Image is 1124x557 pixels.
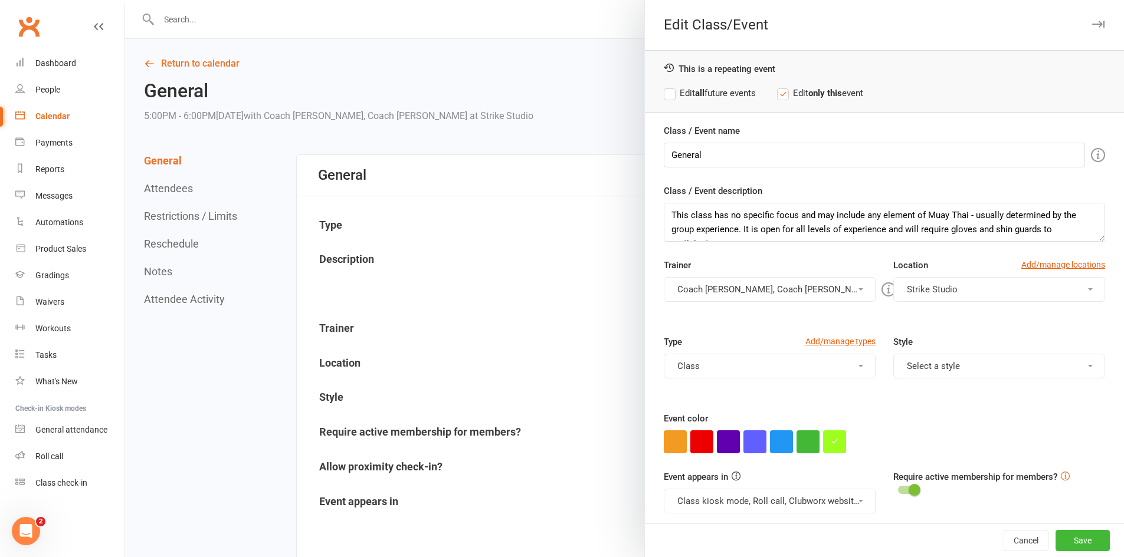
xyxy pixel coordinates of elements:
[35,191,73,200] div: Messages
[15,443,124,470] a: Roll call
[15,156,124,183] a: Reports
[664,124,740,138] label: Class / Event name
[893,335,913,349] label: Style
[645,17,1124,33] div: Edit Class/Event
[664,258,691,272] label: Trainer
[35,425,107,434] div: General attendance
[664,62,1105,74] div: This is a repeating event
[808,88,842,98] strong: only this
[695,88,704,98] strong: all
[35,478,87,487] div: Class check-in
[805,335,876,348] a: Add/manage types
[12,517,40,545] iframe: Intercom live chat
[893,277,1105,302] button: Strike Studio
[15,50,124,77] a: Dashboard
[1056,530,1110,551] button: Save
[35,58,76,68] div: Dashboard
[15,315,124,342] a: Workouts
[664,86,756,100] label: Edit future events
[664,470,728,484] label: Event appears in
[35,217,83,227] div: Automations
[35,451,63,461] div: Roll call
[15,262,124,289] a: Gradings
[664,354,876,378] button: Class
[35,271,69,280] div: Gradings
[35,244,86,253] div: Product Sales
[35,324,71,333] div: Workouts
[664,489,876,513] button: Class kiosk mode, Roll call, Clubworx website calendar and Mobile app
[15,368,124,395] a: What's New
[15,470,124,496] a: Class kiosk mode
[664,277,876,302] button: Coach [PERSON_NAME], Coach [PERSON_NAME]
[15,130,124,156] a: Payments
[35,111,70,121] div: Calendar
[15,417,124,443] a: General attendance kiosk mode
[15,342,124,368] a: Tasks
[35,138,73,147] div: Payments
[893,472,1057,482] label: Require active membership for members?
[15,183,124,209] a: Messages
[664,184,762,198] label: Class / Event description
[35,350,57,360] div: Tasks
[14,12,44,41] a: Clubworx
[664,143,1085,167] input: Enter event name
[35,164,64,174] div: Reports
[664,335,682,349] label: Type
[777,86,863,100] label: Edit event
[664,411,708,426] label: Event color
[35,297,64,306] div: Waivers
[15,236,124,262] a: Product Sales
[15,77,124,103] a: People
[15,289,124,315] a: Waivers
[1004,530,1048,551] button: Cancel
[907,284,958,295] span: Strike Studio
[35,85,60,94] div: People
[1021,258,1105,271] a: Add/manage locations
[36,517,45,526] span: 2
[893,354,1105,378] button: Select a style
[893,258,928,272] label: Location
[15,103,124,130] a: Calendar
[15,209,124,236] a: Automations
[35,377,78,386] div: What's New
